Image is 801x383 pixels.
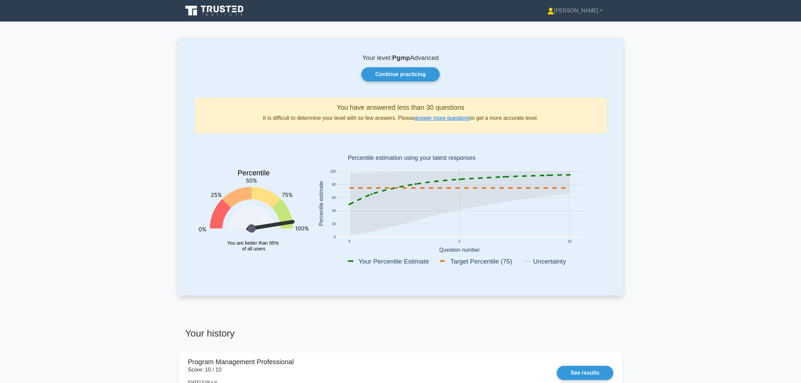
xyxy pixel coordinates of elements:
[183,328,397,345] h3: Your history
[332,196,336,200] text: 60
[439,247,480,253] text: Question number
[348,155,475,162] text: Percentile estimation using your latest responses
[361,67,439,81] a: Continue practicing
[330,170,336,174] text: 100
[242,246,265,251] tspan: of all users
[348,240,350,244] text: 0
[238,169,270,177] text: Percentile
[227,240,279,246] tspan: You are better than 95%
[414,115,470,121] a: answer more questions
[195,54,607,62] p: Your level: Advanced
[332,209,336,213] text: 40
[318,181,324,226] text: Percentile estimate
[531,4,619,18] a: [PERSON_NAME]
[392,54,410,61] b: Pgmp
[332,222,336,226] text: 20
[201,114,601,122] p: It is difficult to determine your level with so few answers. Please to get a more accurate level.
[334,236,336,239] text: 0
[568,240,572,244] text: 10
[201,103,601,111] h5: You have answered less than 30 questions
[332,183,336,187] text: 80
[557,366,613,380] a: See results
[459,240,461,244] text: 5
